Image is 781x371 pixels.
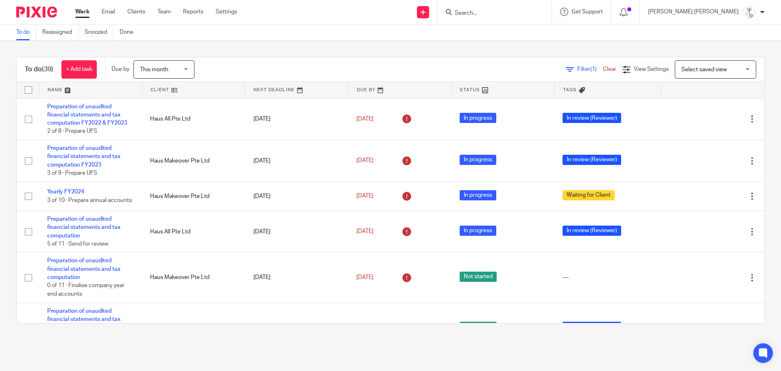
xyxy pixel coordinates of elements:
[590,66,597,72] span: (1)
[563,113,621,123] span: In review (Reviewer)
[47,145,120,168] a: Preparation of unaudited financial statements and tax computation FY2023
[356,158,373,164] span: [DATE]
[245,182,348,211] td: [DATE]
[634,66,669,72] span: View Settings
[47,129,97,134] span: 2 of 8 · Prepare UFS
[47,258,120,280] a: Preparation of unaudited financial statements and tax computation
[111,65,129,73] p: Due by
[25,65,53,74] h1: To do
[563,273,653,281] div: ---
[42,24,79,40] a: Reassigned
[572,9,603,15] span: Get Support
[460,113,496,123] span: In progress
[563,322,621,332] span: In review (Reviewer)
[102,8,115,16] a: Email
[356,229,373,235] span: [DATE]
[75,8,89,16] a: Work
[142,252,245,303] td: Haus Makeover Pte Ltd
[356,116,373,122] span: [DATE]
[245,211,348,252] td: [DATE]
[47,198,132,203] span: 3 of 10 · Prepare annual accounts
[563,88,577,92] span: Tags
[47,241,108,247] span: 5 of 11 · Send for review
[47,308,120,331] a: Preparation of unaudited financial statements and tax computation
[245,252,348,303] td: [DATE]
[603,66,616,72] a: Clear
[245,140,348,182] td: [DATE]
[356,274,373,280] span: [DATE]
[47,170,97,176] span: 3 of 9 · Prepare UFS
[47,104,127,126] a: Preparation of unaudited financial statements and tax computation FY2022 & FY2023
[61,60,97,79] a: + Add task
[216,8,237,16] a: Settings
[142,98,245,140] td: Haus All Pte Ltd
[454,10,527,17] input: Search
[460,272,497,282] span: Not started
[681,67,727,72] span: Select saved view
[42,66,53,72] span: (39)
[356,193,373,199] span: [DATE]
[140,67,168,72] span: This month
[16,7,57,18] img: Pixie
[47,283,124,297] span: 0 of 11 · Finalise company year end accounts
[142,211,245,252] td: Haus All Pte Ltd
[563,190,615,200] span: Waiting for Client
[120,24,140,40] a: Done
[245,98,348,140] td: [DATE]
[47,189,84,195] a: Yearly FY2024
[743,6,756,19] img: images.jfif
[142,140,245,182] td: Haus Makeover Pte Ltd
[460,190,496,200] span: In progress
[142,182,245,211] td: Haus Makeover Pte Ltd
[157,8,171,16] a: Team
[563,155,621,165] span: In review (Reviewer)
[648,8,739,16] p: [PERSON_NAME] [PERSON_NAME]
[127,8,145,16] a: Clients
[142,303,245,353] td: Afterwords? Pte. Ltd.
[245,303,348,353] td: [DATE]
[577,66,603,72] span: Filter
[16,24,36,40] a: To do
[563,226,621,236] span: In review (Reviewer)
[47,216,120,239] a: Preparation of unaudited financial statements and tax computation
[85,24,113,40] a: Snoozed
[460,322,497,332] span: Not started
[183,8,203,16] a: Reports
[460,155,496,165] span: In progress
[460,226,496,236] span: In progress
